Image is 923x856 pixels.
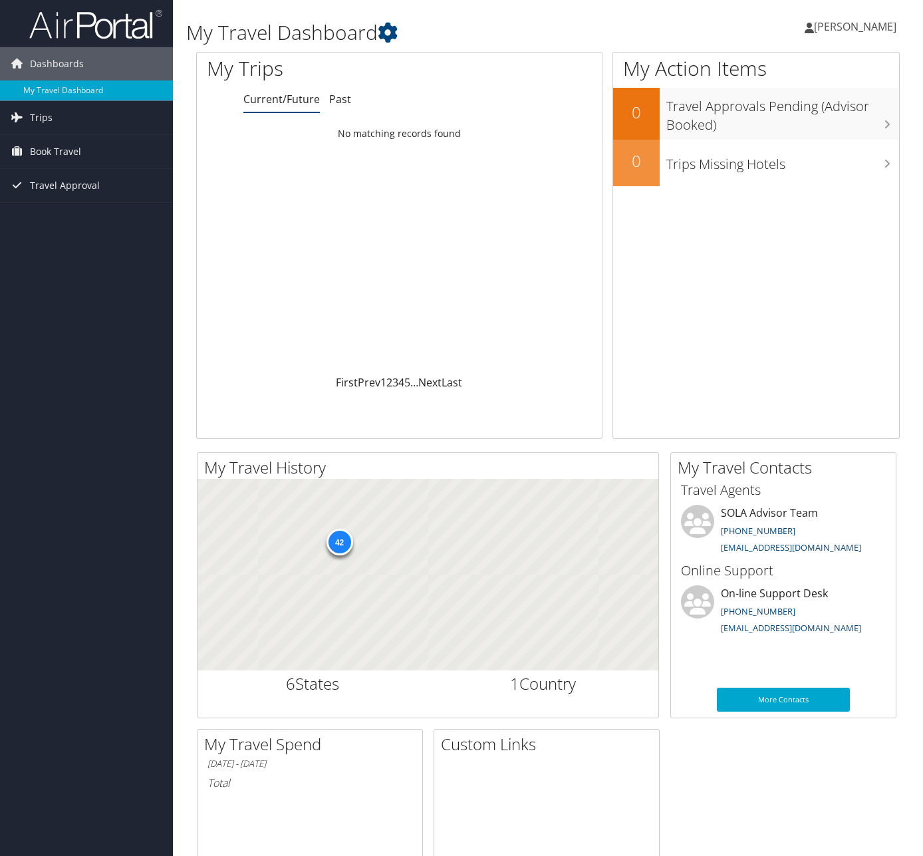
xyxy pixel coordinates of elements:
h2: 0 [613,150,660,172]
h2: My Travel Contacts [678,456,896,479]
li: SOLA Advisor Team [674,505,892,559]
h1: My Action Items [613,55,899,82]
a: 2 [386,375,392,390]
h6: [DATE] - [DATE] [207,758,412,770]
h3: Trips Missing Hotels [666,148,899,174]
h2: My Travel Spend [204,733,422,756]
td: No matching records found [197,122,602,146]
a: [EMAIL_ADDRESS][DOMAIN_NAME] [721,541,861,553]
a: 1 [380,375,386,390]
h2: States [207,672,418,695]
a: First [336,375,358,390]
a: Last [442,375,462,390]
h3: Travel Agents [681,481,886,499]
a: Next [418,375,442,390]
h6: Total [207,776,412,790]
a: 4 [398,375,404,390]
a: [EMAIL_ADDRESS][DOMAIN_NAME] [721,622,861,634]
h1: My Travel Dashboard [186,19,668,47]
span: 1 [510,672,519,694]
a: 0Trips Missing Hotels [613,140,899,186]
h3: Travel Approvals Pending (Advisor Booked) [666,90,899,134]
span: Travel Approval [30,169,100,202]
a: [PHONE_NUMBER] [721,605,795,617]
a: Current/Future [243,92,320,106]
h1: My Trips [207,55,423,82]
li: On-line Support Desk [674,585,892,640]
div: 42 [326,529,352,555]
a: Prev [358,375,380,390]
a: 0Travel Approvals Pending (Advisor Booked) [613,88,899,139]
span: [PERSON_NAME] [814,19,896,34]
span: 6 [286,672,295,694]
h2: Custom Links [441,733,659,756]
span: Dashboards [30,47,84,80]
a: 5 [404,375,410,390]
a: 3 [392,375,398,390]
a: [PERSON_NAME] [805,7,910,47]
span: … [410,375,418,390]
span: Book Travel [30,135,81,168]
h2: My Travel History [204,456,658,479]
h2: Country [438,672,649,695]
h3: Online Support [681,561,886,580]
h2: 0 [613,101,660,124]
a: [PHONE_NUMBER] [721,525,795,537]
a: More Contacts [717,688,850,712]
span: Trips [30,101,53,134]
a: Past [329,92,351,106]
img: airportal-logo.png [29,9,162,40]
